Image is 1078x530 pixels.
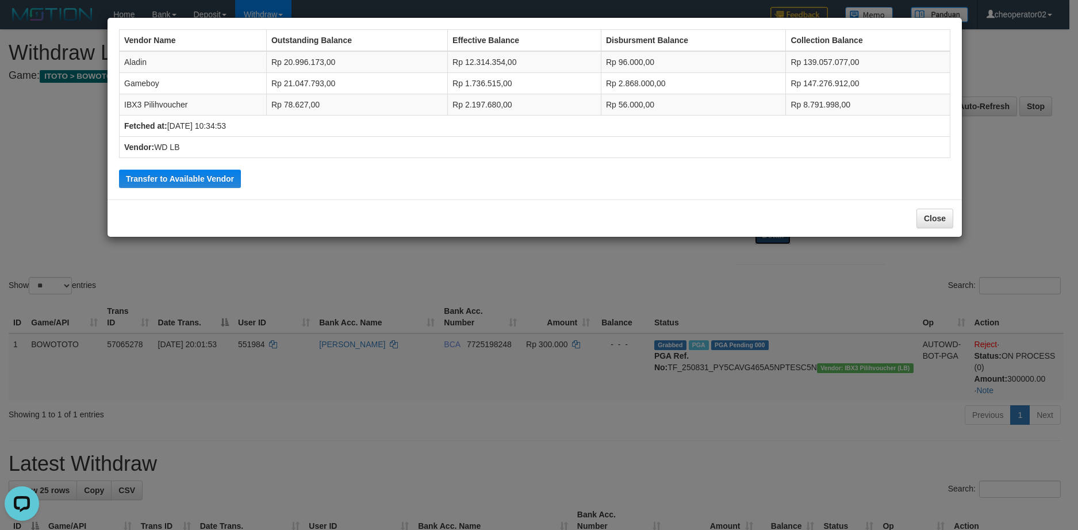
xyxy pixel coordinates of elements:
[448,73,601,94] td: Rp 1.736.515,00
[916,209,953,228] button: Close
[266,30,447,52] th: Outstanding Balance
[601,94,785,116] td: Rp 56.000,00
[119,170,241,188] button: Transfer to Available Vendor
[266,73,447,94] td: Rp 21.047.793,00
[786,73,950,94] td: Rp 147.276.912,00
[601,51,785,73] td: Rp 96.000,00
[448,51,601,73] td: Rp 12.314.354,00
[448,30,601,52] th: Effective Balance
[786,94,950,116] td: Rp 8.791.998,00
[786,30,950,52] th: Collection Balance
[120,94,267,116] td: IBX3 Pilihvoucher
[124,143,154,152] b: Vendor:
[120,116,950,137] td: [DATE] 10:34:53
[786,51,950,73] td: Rp 139.057.077,00
[5,5,39,39] button: Open LiveChat chat widget
[448,94,601,116] td: Rp 2.197.680,00
[120,73,267,94] td: Gameboy
[124,121,167,130] b: Fetched at:
[120,30,267,52] th: Vendor Name
[120,137,950,158] td: WD LB
[266,94,447,116] td: Rp 78.627,00
[601,30,785,52] th: Disbursment Balance
[601,73,785,94] td: Rp 2.868.000,00
[120,51,267,73] td: Aladin
[266,51,447,73] td: Rp 20.996.173,00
